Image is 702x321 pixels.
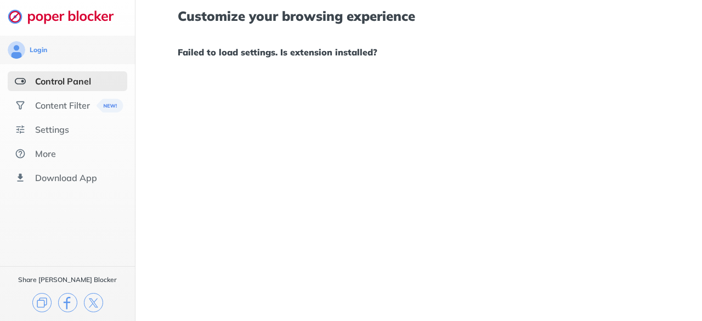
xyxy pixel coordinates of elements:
[32,293,52,312] img: copy.svg
[35,148,56,159] div: More
[178,9,659,23] h1: Customize your browsing experience
[15,100,26,111] img: social.svg
[15,76,26,87] img: features-selected.svg
[30,46,47,54] div: Login
[15,148,26,159] img: about.svg
[58,293,77,312] img: facebook.svg
[8,41,25,59] img: avatar.svg
[35,124,69,135] div: Settings
[8,9,126,24] img: logo-webpage.svg
[97,99,123,112] img: menuBanner.svg
[84,293,103,312] img: x.svg
[15,124,26,135] img: settings.svg
[35,76,91,87] div: Control Panel
[35,172,97,183] div: Download App
[178,45,659,59] h1: Failed to load settings. Is extension installed?
[15,172,26,183] img: download-app.svg
[18,275,117,284] div: Share [PERSON_NAME] Blocker
[35,100,90,111] div: Content Filter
